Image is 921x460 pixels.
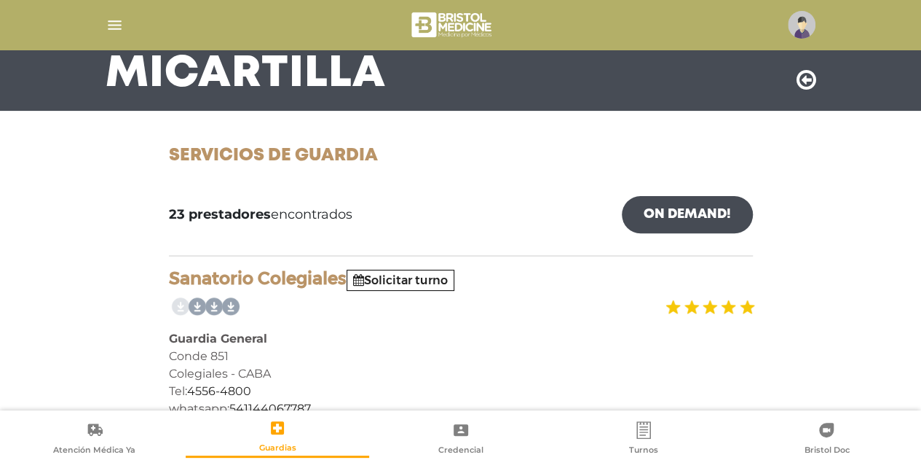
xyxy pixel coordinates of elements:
[788,11,815,39] img: profile-placeholder.svg
[229,402,311,416] a: 541144067787
[169,205,352,225] span: encontrados
[3,421,186,458] a: Atención Médica Ya
[629,445,658,458] span: Turnos
[169,206,271,222] b: 23 prestadores
[353,273,448,287] a: Solicitar turno
[663,291,755,324] img: estrellas_badge.png
[369,421,552,458] a: Credencial
[169,268,753,289] h4: Sanatorio Colegiales
[53,445,135,458] span: Atención Médica Ya
[169,146,753,167] h1: Servicios de Guardia
[735,421,918,458] a: Bristol Doc
[804,445,849,458] span: Bristol Doc
[169,383,753,400] div: Tel:
[187,384,251,398] a: 4556-4800
[169,365,753,383] div: Colegiales - CABA
[409,7,496,42] img: bristol-medicine-blanco.png
[169,400,753,418] div: whatsapp:
[438,445,483,458] span: Credencial
[106,16,124,34] img: Cober_menu-lines-white.svg
[169,348,753,365] div: Conde 851
[169,332,267,346] b: Guardia General
[622,196,753,233] a: On Demand!
[186,418,368,458] a: Guardias
[106,55,386,93] h3: Mi Cartilla
[259,443,296,456] span: Guardias
[552,421,735,458] a: Turnos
